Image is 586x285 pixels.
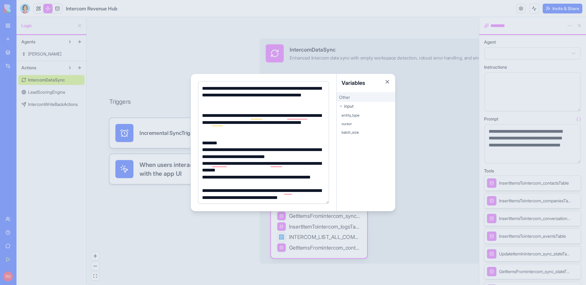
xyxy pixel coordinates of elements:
span: Variables [342,80,365,86]
button: Close [384,79,390,85]
span: cursor [342,121,352,126]
span: batch_size [342,130,359,135]
span: Other [339,95,350,100]
span: entity_type [342,113,360,118]
span: input [344,103,353,109]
